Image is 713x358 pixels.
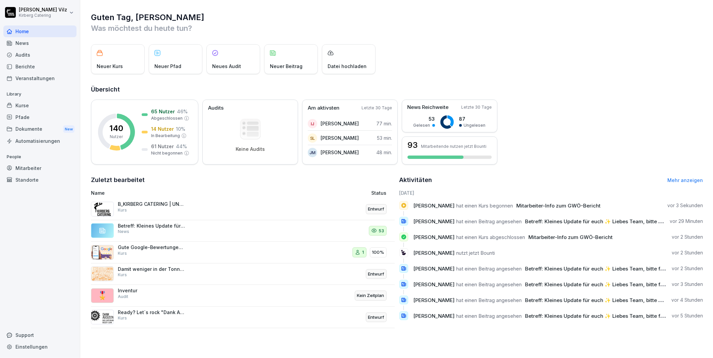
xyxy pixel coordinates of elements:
p: Kurs [118,272,127,278]
span: hat einen Beitrag angesehen [457,281,522,288]
p: 44 % [176,143,187,150]
p: Nicht begonnen [151,150,183,156]
h1: Guten Tag, [PERSON_NAME] [91,12,703,23]
a: Mitarbeiter [3,162,77,174]
h2: Zuletzt bearbeitet [91,175,395,185]
p: 10 % [176,125,185,132]
span: [PERSON_NAME] [414,202,455,209]
p: Ungelesen [464,122,486,128]
img: gkdm3ptpht20x3z55lxtzsov.png [91,310,114,324]
a: Einstellungen [3,341,77,353]
a: Damit weniger in der Tonne landet...KursEntwurf [91,263,395,285]
h2: Aktivitäten [399,175,432,185]
p: Nutzer [110,134,123,140]
p: [PERSON_NAME] [321,120,359,127]
p: Damit weniger in der Tonne landet... [118,266,185,272]
p: Keine Audits [236,146,265,152]
p: Neuer Kurs [97,63,123,70]
p: Audits [208,104,224,112]
span: [PERSON_NAME] [414,218,455,225]
p: vor 3 Sekunden [667,202,703,209]
a: Audits [3,49,77,61]
p: Audit [118,294,128,300]
span: [PERSON_NAME] [414,313,455,319]
span: hat einen Beitrag angesehen [457,313,522,319]
p: 1 [363,249,364,256]
p: Neues Audit [212,63,241,70]
p: vor 3 Stunden [672,281,703,288]
p: Betreff: Kleines Update für euch ✨ Liebes Team, bitte führt kurz ein Bounti-Update durch – so kön... [118,223,185,229]
img: iwscqm9zjbdjlq9atufjsuwv.png [91,245,114,260]
p: Letzte 30 Tage [461,104,492,110]
a: Betreff: Kleines Update für euch ✨ Liebes Team, bitte führt kurz ein Bounti-Update durch – so kön... [91,220,395,242]
p: News Reichweite [407,104,448,111]
img: xslxr8u7rrrmmaywqbbmupvx.png [91,266,114,281]
span: hat einen Kurs abgeschlossen [457,234,525,240]
a: 🎖️InventurAuditKein Zeitplan [91,285,395,307]
a: Standorte [3,174,77,186]
p: Library [3,89,77,100]
span: [PERSON_NAME] [414,250,455,256]
p: Status [372,189,387,196]
p: Gute Google-Bewertungen erhalten 🌟 [118,244,185,250]
p: Kein Zeitplan [357,292,384,299]
span: hat einen Kurs begonnen [457,202,513,209]
h3: 93 [408,141,418,149]
p: 53 [414,115,435,122]
span: hat einen Beitrag angesehen [457,297,522,303]
h6: [DATE] [399,189,703,196]
p: Am aktivsten [308,104,339,112]
p: [PERSON_NAME] [321,149,359,156]
p: Entwurf [368,271,384,278]
span: [PERSON_NAME] [414,265,455,272]
span: Mitarbeiter-Info zum GWÖ-Bericht [529,234,613,240]
a: Gute Google-Bewertungen erhalten 🌟Kurs1100% [91,242,395,263]
a: Berichte [3,61,77,72]
p: Ready? Let´s rock "Dank Augusta" [118,309,185,315]
p: Neuer Pfad [154,63,181,70]
div: Automatisierungen [3,135,77,147]
p: 46 % [177,108,188,115]
p: 87 [459,115,486,122]
p: Inventur [118,288,185,294]
p: Neuer Beitrag [270,63,302,70]
p: 100% [372,249,384,256]
a: Ready? Let´s rock "Dank Augusta"KursEntwurf [91,307,395,329]
div: New [63,125,75,133]
p: News [118,229,129,235]
p: [PERSON_NAME] Vilz [19,7,67,13]
div: SL [308,133,317,143]
p: 53 min. [377,134,392,141]
p: vor 2 Stunden [672,249,703,256]
p: 77 min. [376,120,392,127]
span: [PERSON_NAME] [414,281,455,288]
p: [PERSON_NAME] [321,134,359,141]
span: Mitarbeiter-Info zum GWÖ-Bericht [517,202,601,209]
span: [PERSON_NAME] [414,234,455,240]
div: IJ [308,119,317,128]
a: Home [3,25,77,37]
img: i46egdugay6yxji09ovw546p.png [91,202,114,217]
span: [PERSON_NAME] [414,297,455,303]
a: Kurse [3,100,77,111]
p: Letzte 30 Tage [362,105,392,111]
div: Support [3,329,77,341]
p: People [3,152,77,162]
p: vor 5 Stunden [672,312,703,319]
p: Was möchtest du heute tun? [91,23,703,34]
div: Dokumente [3,123,77,135]
p: 53 [379,228,384,234]
p: 🎖️ [97,290,107,302]
p: vor 4 Stunden [671,297,703,303]
p: Kurs [118,315,127,321]
a: Veranstaltungen [3,72,77,84]
a: B_KIRBERG CATERING | UNESTABLISHED SINCE [DATE]KursEntwurf [91,198,395,220]
p: Name [91,189,283,196]
p: 140 [110,124,124,132]
p: vor 29 Minuten [670,218,703,225]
